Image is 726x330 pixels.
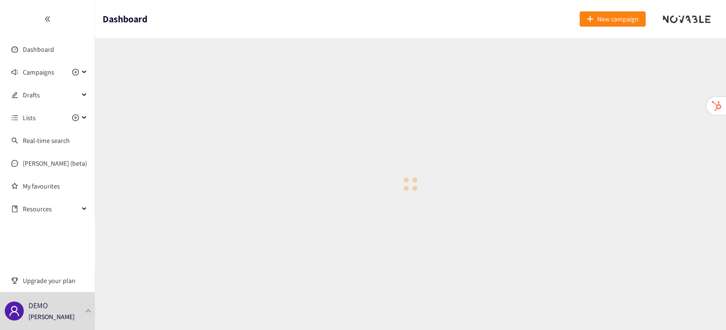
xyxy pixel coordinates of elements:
span: Campaigns [23,63,54,82]
span: unordered-list [11,114,18,121]
iframe: Chat Widget [678,284,726,330]
span: New campaign [597,14,639,24]
span: plus [587,16,593,23]
span: plus-circle [72,69,79,75]
span: plus-circle [72,114,79,121]
span: Lists [23,108,36,127]
p: [PERSON_NAME] [29,311,75,322]
p: DEMO [29,300,48,311]
button: plusNew campaign [580,11,646,27]
span: trophy [11,277,18,284]
a: Real-time search [23,136,70,145]
a: My favourites [23,177,87,196]
span: edit [11,92,18,98]
span: double-left [44,16,51,22]
span: Upgrade your plan [23,271,87,290]
span: sound [11,69,18,75]
span: book [11,206,18,212]
a: [PERSON_NAME] (beta) [23,159,87,168]
span: Resources [23,199,79,218]
span: Drafts [23,85,79,104]
a: Dashboard [23,45,54,54]
span: user [9,305,20,317]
